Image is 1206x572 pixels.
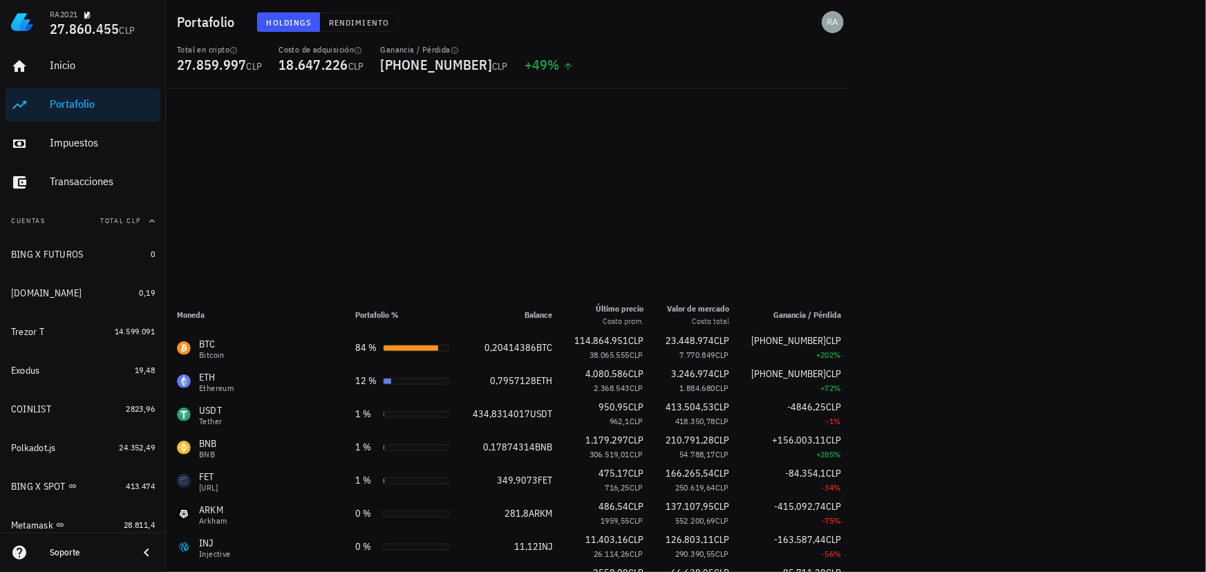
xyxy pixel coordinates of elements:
th: Balance: Sin ordenar. Pulse para ordenar de forma ascendente. [460,298,563,332]
span: 18.647.226 [279,55,348,74]
span: CLP [492,60,508,73]
span: 962,1 [610,416,630,426]
span: CLP [715,350,729,360]
span: 290.390,55 [675,549,715,559]
div: USDT-icon [177,408,191,421]
a: Inicio [6,50,160,83]
span: 210.791,28 [666,434,714,446]
h1: Portafolio [177,11,241,33]
a: Portafolio [6,88,160,122]
div: -34 [751,481,841,495]
span: 27.859.997 [177,55,247,74]
div: Impuestos [50,136,155,149]
a: BING X FUTUROS 0 [6,238,160,271]
div: Total en cripto [177,44,262,55]
span: Rendimiento [328,17,389,28]
div: Trezor T [11,326,44,338]
span: 23.448.974 [666,334,714,347]
div: 1 % [355,440,377,455]
div: 0 % [355,506,377,521]
span: ETH [536,374,552,387]
span: Total CLP [100,216,141,225]
span: CLP [630,515,643,526]
div: -75 [751,514,841,528]
span: [PHONE_NUMBER] [751,334,826,347]
span: +156.003,11 [772,434,826,446]
span: [PHONE_NUMBER] [751,368,826,380]
span: 475,17 [599,467,628,479]
span: CLP [348,60,364,73]
span: 716,25 [605,482,629,493]
span: CLP [714,401,729,413]
span: 4.080.586 [585,368,628,380]
div: +202 [751,348,841,362]
span: Moneda [177,309,205,320]
div: Arkham [199,517,227,525]
span: 11,12 [514,540,538,553]
span: 486,54 [599,500,628,513]
div: Inicio [50,59,155,72]
div: 84 % [355,341,377,355]
div: 1 % [355,473,377,488]
div: BTC [199,337,225,351]
span: CLP [826,533,841,546]
span: 1.884.680 [679,383,715,393]
span: Portafolio % [355,309,399,320]
span: 27.860.455 [50,19,120,38]
span: 19,48 [135,365,155,375]
span: CLP [826,467,841,479]
span: CLP [628,368,643,380]
div: ETH-icon [177,374,191,388]
span: Holdings [266,17,312,28]
span: 3.246.974 [671,368,714,380]
span: 11.403,16 [585,533,628,546]
span: 413.474 [126,481,155,491]
span: 281,8 [505,507,529,519]
div: [URL] [199,484,218,492]
span: CLP [630,383,643,393]
div: +72 [751,381,841,395]
span: 950,95 [599,401,628,413]
span: CLP [628,533,643,546]
span: CLP [630,449,643,459]
span: 552.200,69 [675,515,715,526]
div: Valor de mercado [667,303,729,315]
span: 2.368.543 [594,383,630,393]
div: Ganancia / Pérdida [381,44,508,55]
span: -415.092,74 [774,500,826,513]
div: ARKM-icon [177,507,191,521]
div: avatar [822,11,844,33]
span: CLP [715,482,729,493]
span: 137.107,95 [666,500,714,513]
div: +49 [525,58,574,72]
span: CLP [630,482,643,493]
span: CLP [630,350,643,360]
span: CLP [630,416,643,426]
div: BNB-icon [177,441,191,455]
div: COINLIST [11,403,51,415]
span: 24.352,49 [119,442,155,452]
a: Polkadot.js 24.352,49 [6,431,160,464]
th: Ganancia / Pérdida: Sin ordenar. Pulse para ordenar de forma ascendente. [740,298,852,332]
span: CLP [714,434,729,446]
a: Trezor T 14.599.091 [6,315,160,348]
span: CLP [120,24,135,37]
div: Transacciones [50,175,155,188]
span: 306.519,01 [590,449,630,459]
span: CLP [247,60,263,73]
div: -1 [751,414,841,428]
div: +285 [751,448,841,461]
span: CLP [715,416,729,426]
div: Soporte [50,547,127,558]
div: Bitcoin [199,351,225,359]
a: Impuestos [6,127,160,160]
img: LedgiFi [11,11,33,33]
div: BNB [199,450,217,459]
span: FET [538,474,552,486]
span: CLP [715,549,729,559]
div: Último precio [596,303,643,315]
span: 349,9073 [497,474,538,486]
span: CLP [714,368,729,380]
div: Ethereum [199,384,234,392]
span: 418.350,78 [675,416,715,426]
